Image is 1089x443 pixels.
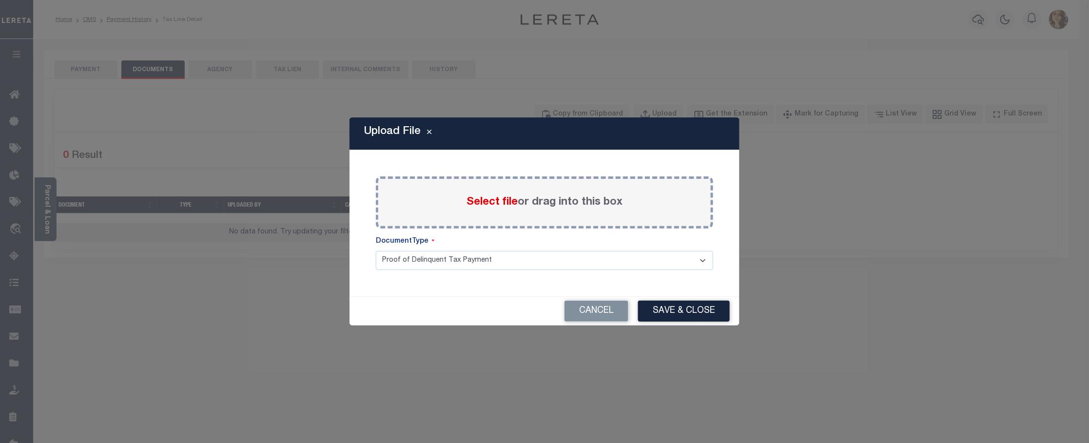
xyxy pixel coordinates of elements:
[564,301,628,322] button: Cancel
[364,125,421,138] h5: Upload File
[467,194,622,211] label: or drag into this box
[421,128,438,139] button: Close
[467,197,518,208] span: Select file
[638,301,730,322] button: Save & Close
[376,236,434,247] label: DocumentType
